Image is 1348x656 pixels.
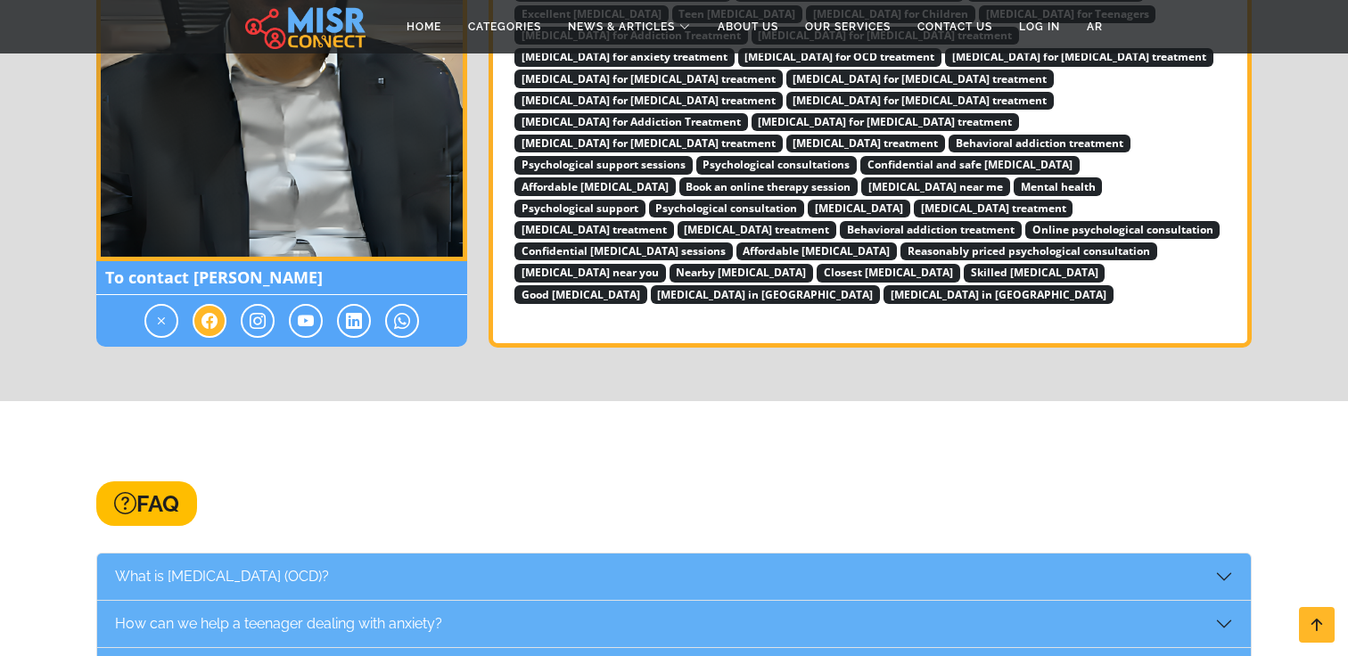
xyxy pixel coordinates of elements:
[1014,177,1103,195] span: Mental health
[555,10,704,44] a: News & Articles
[514,177,676,195] span: Affordable [MEDICAL_DATA]
[514,70,783,87] span: [MEDICAL_DATA] for [MEDICAL_DATA] treatment
[786,89,1055,109] a: [MEDICAL_DATA] for [MEDICAL_DATA] treatment
[514,113,748,131] span: [MEDICAL_DATA] for Addiction Treatment
[860,153,1080,173] a: Confidential and safe [MEDICAL_DATA]
[514,283,647,303] a: Good [MEDICAL_DATA]
[679,176,859,195] a: Book an online therapy session
[738,45,942,65] a: [MEDICAL_DATA] for OCD treatment
[514,200,645,217] span: Psychological support
[514,68,783,87] a: [MEDICAL_DATA] for [MEDICAL_DATA] treatment
[914,200,1073,217] span: [MEDICAL_DATA] treatment
[964,261,1106,281] a: Skilled [MEDICAL_DATA]
[96,261,467,295] span: To contact [PERSON_NAME]
[696,156,858,174] span: Psychological consultations
[696,153,858,173] a: Psychological consultations
[840,221,1022,239] span: Behavioral addiction treatment
[949,132,1130,152] a: Behavioral addiction treatment
[97,601,1251,647] button: How can we help a teenager dealing with anxiety?
[900,242,1157,260] span: Reasonably priced psychological consultation
[949,135,1130,152] span: Behavioral addiction treatment
[900,240,1157,259] a: Reasonably priced psychological consultation
[97,553,1251,600] button: What is [MEDICAL_DATA] (OCD)?
[514,285,647,303] span: Good [MEDICAL_DATA]
[670,264,814,282] span: Nearby [MEDICAL_DATA]
[649,200,805,217] span: Psychological consultation
[704,10,792,44] a: About Us
[514,111,748,130] a: [MEDICAL_DATA] for Addiction Treatment
[736,242,898,260] span: Affordable [MEDICAL_DATA]
[786,135,946,152] span: [MEDICAL_DATA] treatment
[514,132,783,152] a: [MEDICAL_DATA] for [MEDICAL_DATA] treatment
[904,10,1006,44] a: Contact Us
[945,45,1213,65] a: [MEDICAL_DATA] for [MEDICAL_DATA] treatment
[514,135,783,152] span: [MEDICAL_DATA] for [MEDICAL_DATA] treatment
[1014,176,1103,195] a: Mental health
[1025,221,1221,239] span: Online psychological consultation
[670,261,814,281] a: Nearby [MEDICAL_DATA]
[786,132,946,152] a: [MEDICAL_DATA] treatment
[514,264,666,282] span: [MEDICAL_DATA] near you
[1025,218,1221,238] a: Online psychological consultation
[792,10,904,44] a: Our Services
[678,218,837,238] a: [MEDICAL_DATA] treatment
[840,218,1022,238] a: Behavioral addiction treatment
[678,221,837,239] span: [MEDICAL_DATA] treatment
[786,92,1055,110] span: [MEDICAL_DATA] for [MEDICAL_DATA] treatment
[884,283,1114,303] a: [MEDICAL_DATA] in [GEOGRAPHIC_DATA]
[514,221,674,239] span: [MEDICAL_DATA] treatment
[514,156,693,174] span: Psychological support sessions
[817,261,960,281] a: Closest [MEDICAL_DATA]
[514,45,735,65] a: [MEDICAL_DATA] for anxiety treatment
[514,261,666,281] a: [MEDICAL_DATA] near you
[1006,10,1073,44] a: Log in
[514,89,783,109] a: [MEDICAL_DATA] for [MEDICAL_DATA] treatment
[786,70,1055,87] span: [MEDICAL_DATA] for [MEDICAL_DATA] treatment
[861,177,1010,195] span: [MEDICAL_DATA] near me
[752,113,1020,131] span: [MEDICAL_DATA] for [MEDICAL_DATA] treatment
[651,283,881,303] a: [MEDICAL_DATA] in [GEOGRAPHIC_DATA]
[964,264,1106,282] span: Skilled [MEDICAL_DATA]
[651,285,881,303] span: [MEDICAL_DATA] in [GEOGRAPHIC_DATA]
[860,156,1080,174] span: Confidential and safe [MEDICAL_DATA]
[514,197,645,217] a: Psychological support
[568,19,675,35] span: News & Articles
[817,264,960,282] span: Closest [MEDICAL_DATA]
[649,197,805,217] a: Psychological consultation
[245,4,365,49] img: main.misr_connect
[96,481,197,526] h2: FAQ
[455,10,555,44] a: Categories
[861,176,1010,195] a: [MEDICAL_DATA] near me
[808,197,910,217] a: [MEDICAL_DATA]
[514,153,693,173] a: Psychological support sessions
[514,218,674,238] a: [MEDICAL_DATA] treatment
[514,240,733,259] a: Confidential [MEDICAL_DATA] sessions
[514,242,733,260] span: Confidential [MEDICAL_DATA] sessions
[514,176,676,195] a: Affordable [MEDICAL_DATA]
[1073,10,1116,44] a: AR
[808,200,910,217] span: [MEDICAL_DATA]
[884,285,1114,303] span: [MEDICAL_DATA] in [GEOGRAPHIC_DATA]
[786,68,1055,87] a: [MEDICAL_DATA] for [MEDICAL_DATA] treatment
[914,197,1073,217] a: [MEDICAL_DATA] treatment
[736,240,898,259] a: Affordable [MEDICAL_DATA]
[393,10,455,44] a: Home
[752,111,1020,130] a: [MEDICAL_DATA] for [MEDICAL_DATA] treatment
[679,177,859,195] span: Book an online therapy session
[514,92,783,110] span: [MEDICAL_DATA] for [MEDICAL_DATA] treatment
